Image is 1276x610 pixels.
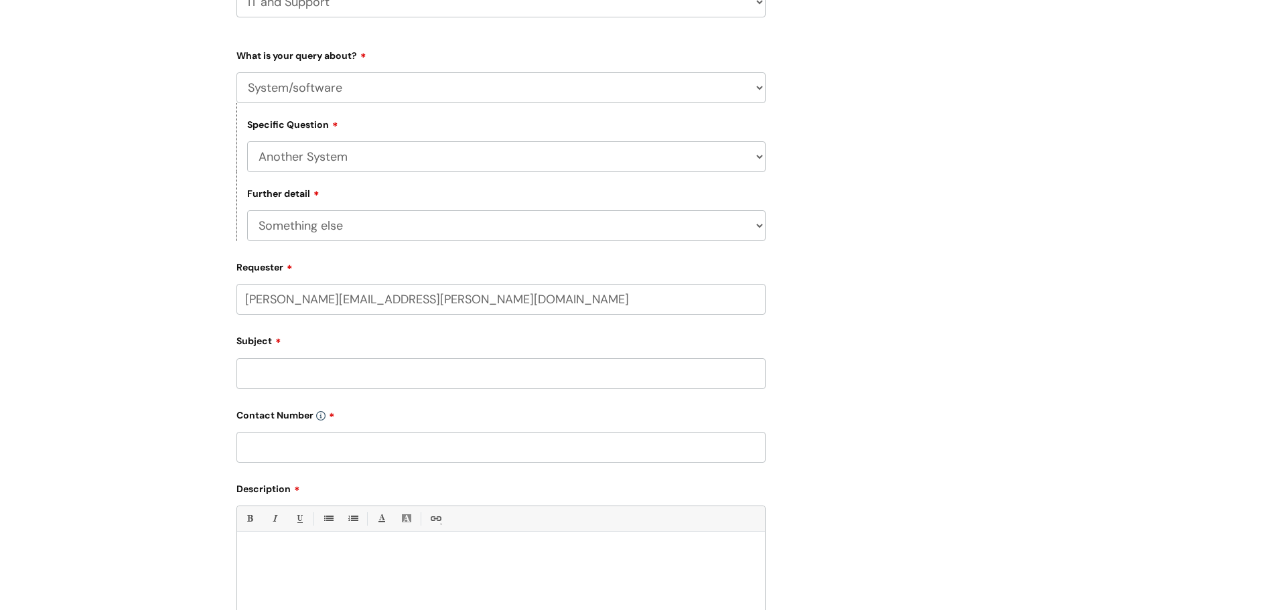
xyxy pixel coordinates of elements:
[344,510,361,527] a: 1. Ordered List (Ctrl-Shift-8)
[316,411,326,421] img: info-icon.svg
[373,510,390,527] a: Font Color
[427,510,443,527] a: Link
[236,46,766,62] label: What is your query about?
[247,186,320,200] label: Further detail
[320,510,336,527] a: • Unordered List (Ctrl-Shift-7)
[236,479,766,495] label: Description
[241,510,258,527] a: Bold (Ctrl-B)
[398,510,415,527] a: Back Color
[266,510,283,527] a: Italic (Ctrl-I)
[291,510,307,527] a: Underline(Ctrl-U)
[247,117,338,131] label: Specific Question
[236,331,766,347] label: Subject
[236,257,766,273] label: Requester
[236,284,766,315] input: Email
[236,405,766,421] label: Contact Number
